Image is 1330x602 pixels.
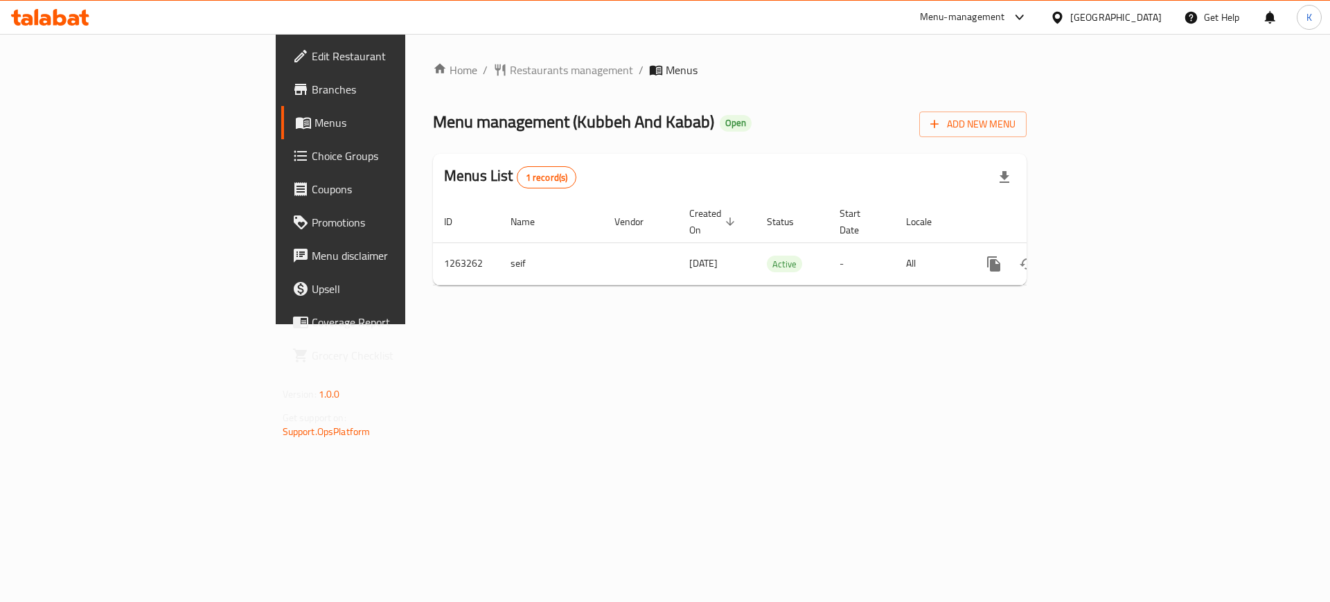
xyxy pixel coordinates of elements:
span: Vendor [614,213,662,230]
a: Choice Groups [281,139,498,172]
span: ID [444,213,470,230]
span: Status [767,213,812,230]
a: Support.OpsPlatform [283,423,371,441]
table: enhanced table [433,201,1121,285]
td: All [895,242,966,285]
span: Grocery Checklist [312,347,487,364]
a: Coverage Report [281,306,498,339]
button: Change Status [1011,247,1044,281]
span: Version: [283,385,317,403]
td: - [828,242,895,285]
div: Menu-management [920,9,1005,26]
span: Open [720,117,752,129]
div: Export file [988,161,1021,194]
a: Promotions [281,206,498,239]
a: Menus [281,106,498,139]
span: Restaurants management [510,62,633,78]
span: Name [511,213,553,230]
span: Choice Groups [312,148,487,164]
span: Get support on: [283,409,346,427]
nav: breadcrumb [433,62,1027,78]
span: [DATE] [689,254,718,272]
span: 1 record(s) [517,171,576,184]
div: [GEOGRAPHIC_DATA] [1070,10,1162,25]
span: 1.0.0 [319,385,340,403]
span: Active [767,256,802,272]
a: Coupons [281,172,498,206]
th: Actions [966,201,1121,243]
span: Menu disclaimer [312,247,487,264]
span: Branches [312,81,487,98]
span: Edit Restaurant [312,48,487,64]
button: Add New Menu [919,112,1027,137]
div: Open [720,115,752,132]
span: Menu management ( Kubbeh And Kabab ) [433,106,714,137]
span: Promotions [312,214,487,231]
span: Coverage Report [312,314,487,330]
span: Add New Menu [930,116,1016,133]
h2: Menus List [444,166,576,188]
a: Edit Restaurant [281,39,498,73]
a: Menu disclaimer [281,239,498,272]
span: Created On [689,205,739,238]
a: Branches [281,73,498,106]
span: K [1306,10,1312,25]
a: Upsell [281,272,498,306]
a: Restaurants management [493,62,633,78]
span: Upsell [312,281,487,297]
div: Total records count [517,166,577,188]
span: Locale [906,213,950,230]
span: Start Date [840,205,878,238]
a: Grocery Checklist [281,339,498,372]
span: Menus [666,62,698,78]
li: / [639,62,644,78]
span: Coupons [312,181,487,197]
span: Menus [314,114,487,131]
button: more [977,247,1011,281]
td: seif [499,242,603,285]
